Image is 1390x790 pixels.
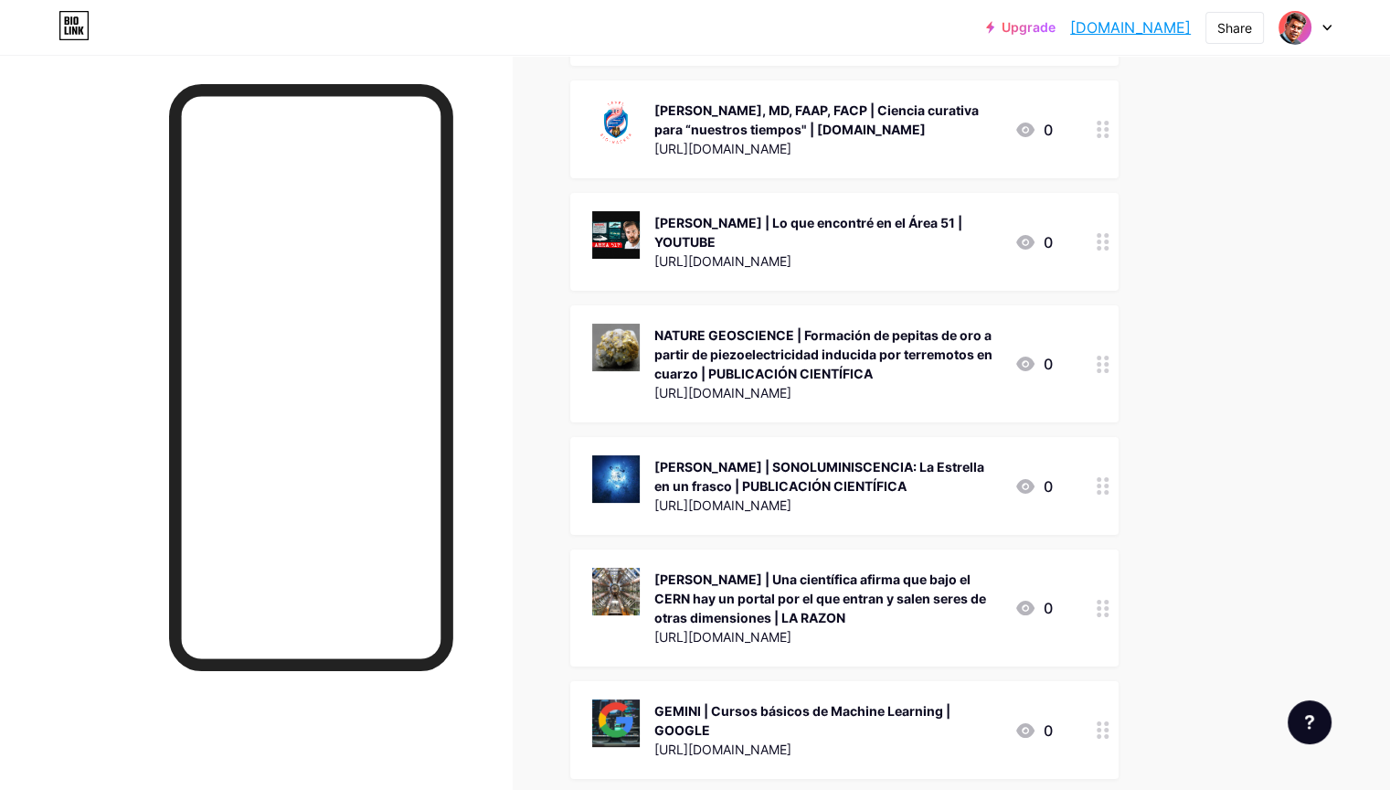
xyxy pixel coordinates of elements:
img: GEMINI | Cursos básicos de Machine Learning | GOOGLE [592,699,640,747]
img: NEIL E. GOODMAN, MD, FAAP, FACP | Ciencia curativa para “nuestros tiempos" | BIOHACKERUSA.COM [592,99,640,146]
div: 0 [1014,597,1053,619]
div: 0 [1014,119,1053,141]
div: [PERSON_NAME] | SONOLUMINISCENCIA: La Estrella en un frasco | PUBLICACIÓN CIENTÍFICA [654,457,1000,496]
div: [PERSON_NAME] | Lo que encontré en el Área 51 | YOUTUBE [654,213,1000,251]
div: [URL][DOMAIN_NAME] [654,740,1000,759]
div: [URL][DOMAIN_NAME] [654,627,1000,646]
img: Dr. SETH PUTTERMAN | SONOLUMINISCENCIA: La Estrella en un frasco | PUBLICACIÓN CIENTÍFICA [592,455,640,503]
div: [URL][DOMAIN_NAME] [654,383,1000,402]
div: Share [1217,18,1252,37]
img: JOSEP GUIJARRO | Una científica afirma que bajo el CERN hay un portal por el que entran y salen s... [592,568,640,615]
div: 0 [1014,720,1053,742]
div: [URL][DOMAIN_NAME] [654,496,1000,515]
img: JOHNNY HARRIS | Lo que encontré en el Área 51 | YOUTUBE [592,211,640,259]
div: [PERSON_NAME] | Una científica afirma que bajo el CERN hay un portal por el que entran y salen se... [654,570,1000,627]
div: 0 [1014,353,1053,375]
div: GEMINI | Cursos básicos de Machine Learning | GOOGLE [654,701,1000,740]
div: [PERSON_NAME], MD, FAAP, FACP | Ciencia curativa para “nuestros tiempos" | [DOMAIN_NAME] [654,101,1000,139]
div: 0 [1014,231,1053,253]
img: cesarpinto [1278,10,1312,45]
a: Upgrade [986,20,1056,35]
div: NATURE GEOSCIENCE | Formación de pepitas de oro a partir de piezoelectricidad inducida por terrem... [654,326,1000,383]
div: [URL][DOMAIN_NAME] [654,139,1000,158]
div: [URL][DOMAIN_NAME] [654,251,1000,271]
img: NATURE GEOSCIENCE | Formación de pepitas de oro a partir de piezoelectricidad inducida por terrem... [592,324,640,371]
a: [DOMAIN_NAME] [1070,16,1191,38]
div: 0 [1014,475,1053,497]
